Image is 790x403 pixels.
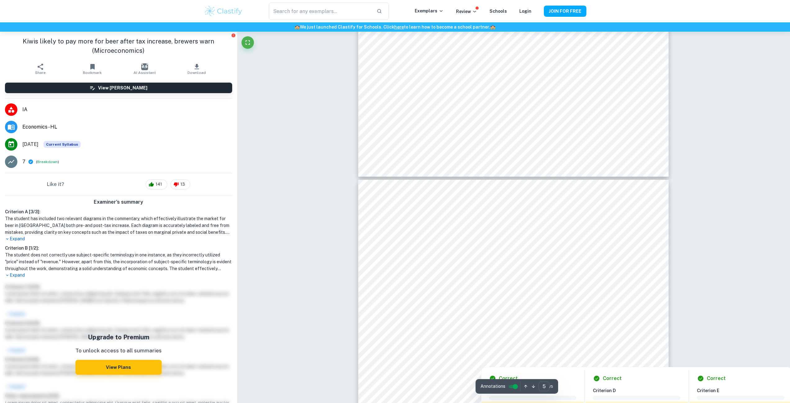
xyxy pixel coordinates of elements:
button: AI Assistant [119,60,171,78]
h6: Correct [707,375,726,382]
h6: Examiner's summary [2,198,235,206]
button: View Plans [75,360,162,375]
p: Exemplars [415,7,444,14]
button: Fullscreen [242,36,254,49]
button: Bookmark [66,60,119,78]
span: ( ) [36,159,59,165]
p: Review [456,8,477,15]
a: Schools [490,9,507,14]
img: AI Assistant [141,63,148,70]
span: 141 [152,181,165,188]
button: View [PERSON_NAME] [5,83,232,93]
h6: Correct [603,375,622,382]
span: 13 [177,181,188,188]
h6: View [PERSON_NAME] [98,84,147,91]
h1: The student does not correctly use subject-specific terminology in one instance, as they incorrec... [5,251,232,272]
button: JOIN FOR FREE [544,6,586,17]
span: Annotations [481,383,505,390]
h6: Criterion A [ 3 / 3 ]: [5,208,232,215]
a: Login [519,9,531,14]
span: Current Syllabus [43,141,81,148]
img: Clastify logo [204,5,243,17]
p: Expand [5,272,232,278]
p: To unlock access to all summaries [75,347,162,355]
span: Economics - HL [22,123,232,131]
div: This exemplar is based on the current syllabus. Feel free to refer to it for inspiration/ideas wh... [43,141,81,148]
h6: We just launched Clastify for Schools. Click to learn how to become a school partner. [1,24,789,30]
h5: Upgrade to Premium [75,333,162,342]
span: Download [187,70,206,75]
a: here [394,25,404,29]
span: / 5 [549,384,553,389]
button: Breakdown [37,159,58,165]
h6: Like it? [47,181,64,188]
h6: Criterion D [593,387,685,394]
h6: Correct [499,375,518,382]
p: Expand [5,236,232,242]
span: Share [35,70,46,75]
button: Share [14,60,66,78]
input: Search for any exemplars... [269,2,371,20]
h6: Criterion B [ 1 / 2 ]: [5,245,232,251]
h1: The student has included two relevant diagrams in the commentary, which effectively illustrate th... [5,215,232,236]
span: IA [22,106,232,113]
div: 13 [170,179,190,189]
span: Bookmark [83,70,102,75]
button: Report issue [231,33,236,38]
span: [DATE] [22,141,38,148]
button: Download [171,60,223,78]
div: 141 [146,179,167,189]
span: 🏫 [295,25,300,29]
span: 🏫 [490,25,495,29]
h1: Kiwis likely to pay more for beer after tax increase, brewers warn (Microeconomics) [5,37,232,55]
span: AI Assistant [133,70,156,75]
h6: Criterion E [697,387,789,394]
p: 7 [22,158,25,165]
